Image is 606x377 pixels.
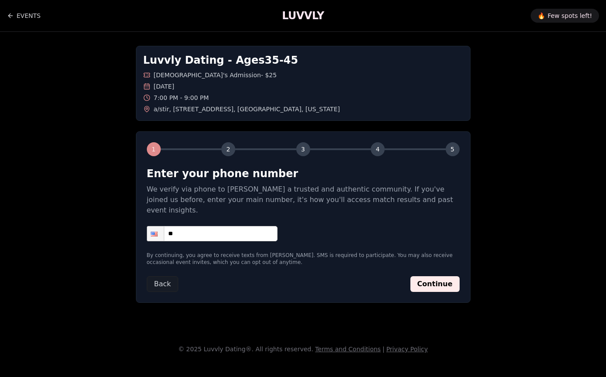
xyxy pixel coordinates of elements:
span: | [383,346,385,353]
div: 4 [371,142,385,156]
div: 3 [296,142,310,156]
span: Few spots left! [548,11,592,20]
div: 5 [446,142,460,156]
div: 1 [147,142,161,156]
a: LUVVLY [282,9,324,23]
a: Back to events [7,7,41,24]
h2: Enter your phone number [147,167,460,181]
a: Terms and Conditions [315,346,381,353]
div: United States: + 1 [147,226,164,241]
p: We verify via phone to [PERSON_NAME] a trusted and authentic community. If you've joined us befor... [147,184,460,216]
span: [DATE] [154,82,174,91]
button: Continue [410,276,460,292]
span: 🔥 [538,11,545,20]
span: [DEMOGRAPHIC_DATA]'s Admission - $25 [154,71,277,79]
div: 2 [221,142,235,156]
p: By continuing, you agree to receive texts from [PERSON_NAME]. SMS is required to participate. You... [147,252,460,266]
span: 7:00 PM - 9:00 PM [154,93,209,102]
button: Back [147,276,179,292]
h1: Luvvly Dating - Ages 35 - 45 [143,53,463,67]
span: a/stir , [STREET_ADDRESS] , [GEOGRAPHIC_DATA] , [US_STATE] [154,105,340,113]
a: Privacy Policy [386,346,428,353]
